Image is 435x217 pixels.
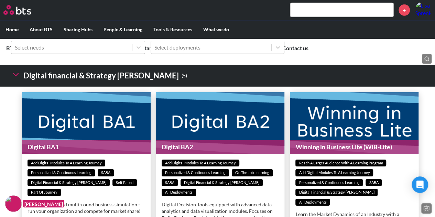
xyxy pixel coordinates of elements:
span: Digital financial & Strategy [PERSON_NAME] [181,179,263,186]
img: F [5,195,22,212]
span: Part of Journey [28,189,61,196]
label: Sharing Hubs [58,21,98,39]
label: What we do [198,21,235,39]
span: All deployments [162,189,196,196]
h1: Digital BA1 [22,140,151,154]
label: People & Learning [98,21,148,39]
span: Reach a Larger Audience With a Learning Program [295,160,386,167]
p: Highly customized multi-round business simulation - run your organization and compete for market ... [28,201,145,215]
span: SABA [98,169,114,176]
span: Digital financial & Strategy [PERSON_NAME] [28,179,110,186]
img: BTS Logo [3,5,31,15]
span: Add Digital Modules to a Learning Journey [295,169,373,176]
h1: Digital BA2 [156,140,285,154]
span: On The Job Learning [232,169,273,176]
span: Personalized & Continuous Learning [28,169,95,176]
small: ( 5 ) [182,71,187,80]
label: About BTS [24,21,58,39]
a: Profile [415,2,432,18]
a: + [399,4,410,16]
h1: Winning in Business Lite (WiB-Lite) [290,140,418,154]
a: Go home [3,5,44,15]
label: Tools & Resources [148,21,198,39]
span: Digital financial & Strategy [PERSON_NAME] [295,189,378,196]
figcaption: [PERSON_NAME] [23,200,64,208]
div: Open Intercom Messenger [412,176,428,193]
span: Personalized & Continuous Learning [295,179,363,186]
h3: Digital financial & Strategy [PERSON_NAME] [11,68,187,83]
span: SABA [366,179,382,186]
span: Add Digital Modules to a Learning Journey [162,160,239,167]
span: Self paced [112,179,137,186]
span: Add Digital Modules to a Learning Journey [28,160,105,167]
span: All deployments [295,199,330,206]
span: SABA [162,179,178,186]
img: Lisa Sprenkle [415,2,432,18]
span: Personalized & Continuous Learning [162,169,229,176]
